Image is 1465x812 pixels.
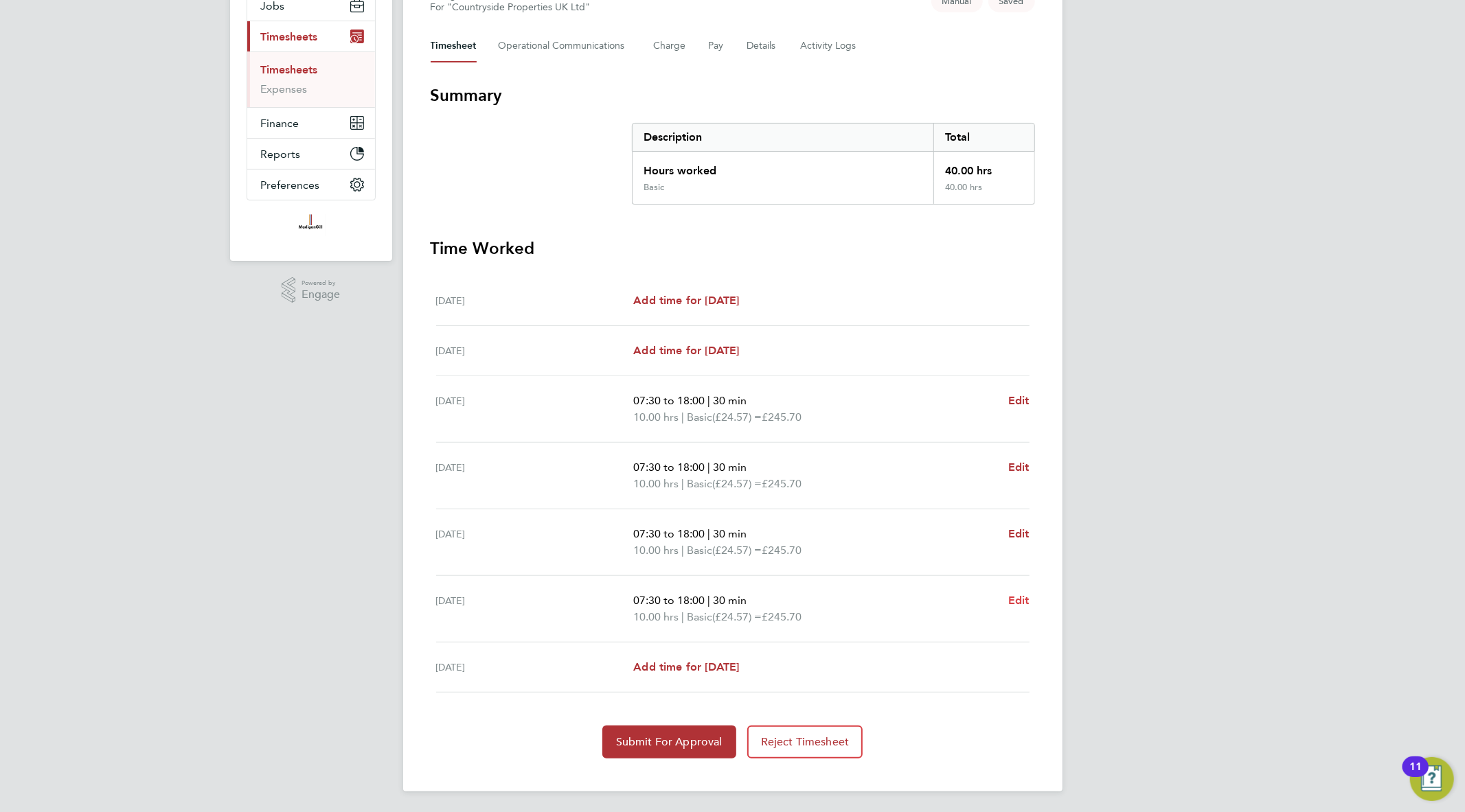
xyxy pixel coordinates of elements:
[801,30,859,62] button: Activity Logs
[1008,394,1030,407] span: Edit
[633,594,705,607] span: 07:30 to 18:00
[707,394,710,407] span: |
[499,30,632,62] button: Operational Communications
[712,410,762,424] span: (£24.57) =
[1008,527,1030,540] span: Edit
[712,610,762,623] span: (£24.57) =
[644,182,664,193] div: Basic
[713,527,747,540] span: 30 min
[261,30,318,43] span: Timesheets
[436,292,634,309] div: [DATE]
[261,63,318,76] a: Timesheets
[1008,393,1030,409] a: Edit
[762,544,802,557] span: £245.70
[633,152,934,182] div: Hours worked
[295,214,326,236] img: madigangill-logo-retina.png
[747,726,863,758] button: Reject Timesheet
[681,477,684,490] span: |
[681,410,684,424] span: |
[436,393,634,426] div: [DATE]
[933,182,1034,204] div: 40.00 hrs
[681,610,684,623] span: |
[687,476,712,492] span: Basic
[431,237,1035,259] h3: Time Worked
[933,152,1034,182] div: 40.00 hrs
[712,544,762,557] span: (£24.57) =
[713,394,747,407] span: 30 min
[633,343,739,359] a: Add time for [DATE]
[436,459,634,492] div: [DATE]
[1008,461,1030,474] span: Edit
[762,610,802,623] span: £245.70
[713,594,747,607] span: 30 min
[709,30,725,62] button: Pay
[633,477,679,490] span: 10.00 hrs
[654,30,687,62] button: Charge
[933,124,1034,151] div: Total
[282,277,340,303] a: Powered byEngage
[633,461,705,474] span: 07:30 to 18:00
[687,409,712,426] span: Basic
[247,21,375,51] button: Timesheets
[633,659,739,675] a: Add time for [DATE]
[1008,526,1030,542] a: Edit
[602,726,736,758] button: Submit For Approval
[431,30,477,62] button: Timesheet
[633,124,934,151] div: Description
[707,461,710,474] span: |
[1410,757,1454,801] button: Open Resource Center, 11 new notifications
[436,526,634,559] div: [DATE]
[687,542,712,559] span: Basic
[762,477,802,490] span: £245.70
[247,108,375,138] button: Finance
[1008,459,1030,476] a: Edit
[713,461,747,474] span: 30 min
[707,594,710,607] span: |
[707,527,710,540] span: |
[247,51,375,107] div: Timesheets
[633,544,679,557] span: 10.00 hrs
[687,609,712,625] span: Basic
[632,123,1035,205] div: Summary
[616,735,723,749] span: Submit For Approval
[633,410,679,424] span: 10.00 hrs
[431,1,701,13] div: For "Countryside Properties UK Ltd"
[302,289,340,301] span: Engage
[302,277,340,289] span: Powered by
[436,659,634,675] div: [DATE]
[633,610,679,623] span: 10.00 hrs
[1409,767,1422,785] div: 11
[247,139,375,169] button: Reports
[436,592,634,625] div: [DATE]
[261,178,320,192] span: Preferences
[436,343,634,359] div: [DATE]
[633,344,739,357] span: Add time for [DATE]
[1008,592,1030,609] a: Edit
[431,84,1035,758] section: Timesheet
[261,117,299,130] span: Finance
[261,148,301,161] span: Reports
[633,294,739,307] span: Add time for [DATE]
[762,410,802,424] span: £245.70
[633,292,739,309] a: Add time for [DATE]
[1008,594,1030,607] span: Edit
[712,477,762,490] span: (£24.57) =
[633,660,739,673] span: Add time for [DATE]
[633,394,705,407] span: 07:30 to 18:00
[633,527,705,540] span: 07:30 to 18:00
[247,214,376,236] a: Go to home page
[247,170,375,200] button: Preferences
[747,30,779,62] button: Details
[261,82,308,95] a: Expenses
[681,544,684,557] span: |
[761,735,850,749] span: Reject Timesheet
[431,84,1035,106] h3: Summary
